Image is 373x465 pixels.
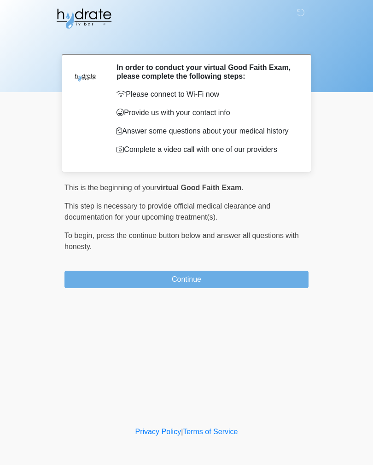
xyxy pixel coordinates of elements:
[55,7,112,30] img: Hydrate IV Bar - Fort Collins Logo
[241,184,243,192] span: .
[181,428,183,436] a: |
[64,202,270,221] span: This step is necessary to provide official medical clearance and documentation for your upcoming ...
[58,33,315,50] h1: ‎ ‎ ‎
[183,428,238,436] a: Terms of Service
[135,428,181,436] a: Privacy Policy
[117,89,295,100] p: Please connect to Wi-Fi now
[117,144,295,155] p: Complete a video call with one of our providers
[64,232,96,239] span: To begin,
[71,63,99,91] img: Agent Avatar
[117,126,295,137] p: Answer some questions about your medical history
[117,63,295,81] h2: In order to conduct your virtual Good Faith Exam, please complete the following steps:
[117,107,295,118] p: Provide us with your contact info
[157,184,241,192] strong: virtual Good Faith Exam
[64,184,157,192] span: This is the beginning of your
[64,232,299,250] span: press the continue button below and answer all questions with honesty.
[64,271,309,288] button: Continue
